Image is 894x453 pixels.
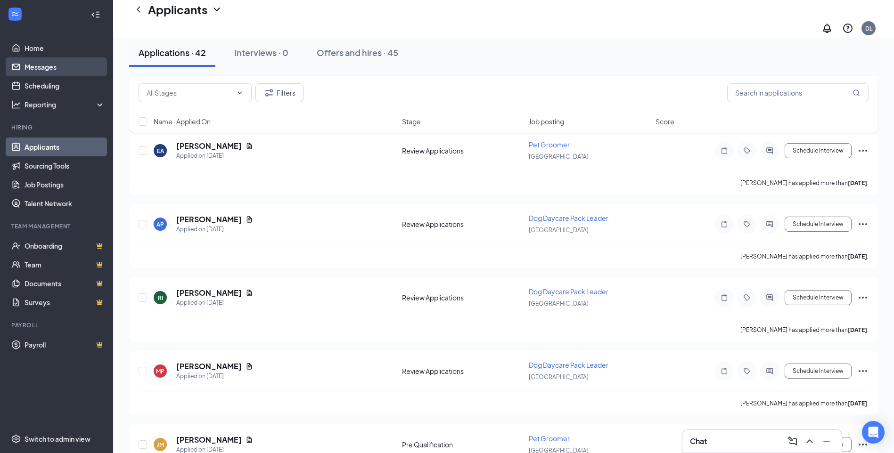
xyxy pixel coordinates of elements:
div: EA [157,147,164,155]
span: Name · Applied On [154,117,211,126]
svg: ActiveChat [764,220,775,228]
div: Review Applications [402,219,523,229]
span: Dog Daycare Pack Leader [529,361,608,369]
b: [DATE] [848,326,867,333]
svg: Tag [741,220,753,228]
a: OnboardingCrown [25,236,105,255]
a: Talent Network [25,194,105,213]
div: Offers and hires · 45 [317,47,398,58]
div: Applications · 42 [139,47,206,58]
a: SurveysCrown [25,293,105,312]
svg: ChevronUp [804,436,815,447]
svg: WorkstreamLogo [10,9,20,19]
a: TeamCrown [25,255,105,274]
svg: Ellipses [857,218,869,230]
a: Job Postings [25,175,105,194]
svg: Tag [741,294,753,301]
a: Messages [25,57,105,76]
div: MP [156,367,164,375]
p: [PERSON_NAME] has applied more than . [740,326,869,334]
svg: ActiveChat [764,294,775,301]
svg: Tag [741,367,753,375]
div: DL [865,24,872,32]
svg: ChevronDown [211,4,222,15]
b: [DATE] [848,179,867,186]
svg: ActiveChat [764,367,775,375]
button: Schedule Interview [785,143,852,158]
svg: Ellipses [857,145,869,156]
svg: Collapse [91,10,100,19]
span: Dog Daycare Pack Leader [529,214,608,222]
svg: QuestionInfo [842,23,853,34]
h3: Chat [690,436,707,446]
h1: Applicants [148,1,207,17]
span: Dog Daycare Pack Leader [529,287,608,296]
b: [DATE] [848,253,867,260]
div: Review Applications [402,366,523,376]
div: RI [158,294,163,302]
h5: [PERSON_NAME] [176,141,242,151]
div: Applied on [DATE] [176,225,253,234]
svg: Document [246,216,253,223]
svg: Notifications [821,23,833,34]
h5: [PERSON_NAME] [176,435,242,445]
svg: Minimize [821,436,832,447]
span: [GEOGRAPHIC_DATA] [529,373,589,380]
div: Switch to admin view [25,434,90,444]
b: [DATE] [848,400,867,407]
div: Reporting [25,100,106,109]
svg: Document [246,436,253,444]
a: Home [25,39,105,57]
button: Schedule Interview [785,290,852,305]
svg: ActiveChat [764,147,775,154]
span: Pet Groomer [529,434,570,443]
svg: Note [719,147,730,154]
svg: Ellipses [857,292,869,303]
svg: Document [246,363,253,370]
svg: ComposeMessage [787,436,798,447]
svg: Tag [741,147,753,154]
button: ChevronUp [802,434,817,449]
p: [PERSON_NAME] has applied more than . [740,399,869,407]
svg: Document [246,142,253,150]
h5: [PERSON_NAME] [176,288,242,298]
svg: Note [719,220,730,228]
svg: Note [719,367,730,375]
div: Applied on [DATE] [176,298,253,307]
span: Job posting [529,117,564,126]
div: Applied on [DATE] [176,372,253,381]
input: All Stages [147,88,232,98]
button: Schedule Interview [785,217,852,232]
div: Open Intercom Messenger [862,421,885,444]
p: [PERSON_NAME] has applied more than . [740,179,869,187]
div: Review Applications [402,146,523,155]
a: Applicants [25,138,105,156]
svg: ChevronLeft [133,4,144,15]
button: Schedule Interview [785,364,852,379]
span: Score [656,117,674,126]
div: Hiring [11,123,103,131]
svg: Settings [11,434,21,444]
svg: Filter [263,87,275,98]
span: Pet Groomer [529,140,570,149]
div: Review Applications [402,293,523,302]
a: Sourcing Tools [25,156,105,175]
svg: Note [719,294,730,301]
a: PayrollCrown [25,335,105,354]
svg: Analysis [11,100,21,109]
h5: [PERSON_NAME] [176,214,242,225]
svg: Document [246,289,253,297]
div: JM [157,441,164,449]
svg: Ellipses [857,439,869,450]
svg: Ellipses [857,365,869,377]
svg: ChevronDown [236,89,244,97]
button: Minimize [819,434,834,449]
svg: MagnifyingGlass [853,89,860,97]
div: AP [156,220,164,228]
a: Scheduling [25,76,105,95]
div: Applied on [DATE] [176,151,253,161]
button: Filter Filters [255,83,303,102]
span: [GEOGRAPHIC_DATA] [529,300,589,307]
p: [PERSON_NAME] has applied more than . [740,252,869,260]
input: Search in applications [727,83,869,102]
